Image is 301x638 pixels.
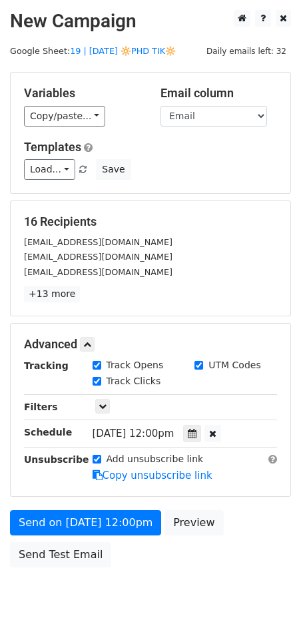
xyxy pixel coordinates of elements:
h2: New Campaign [10,10,291,33]
a: Copy unsubscribe link [93,470,212,481]
h5: 16 Recipients [24,214,277,229]
a: 19 | [DATE] 🔆PHD TIK🔆 [70,46,176,56]
strong: Tracking [24,360,69,371]
button: Save [96,159,131,180]
span: [DATE] 12:00pm [93,428,174,440]
a: Send Test Email [10,542,111,567]
a: Copy/paste... [24,106,105,127]
a: Send on [DATE] 12:00pm [10,510,161,535]
a: Daily emails left: 32 [202,46,291,56]
a: Templates [24,140,81,154]
span: Daily emails left: 32 [202,44,291,59]
small: [EMAIL_ADDRESS][DOMAIN_NAME] [24,252,172,262]
a: +13 more [24,286,80,302]
small: [EMAIL_ADDRESS][DOMAIN_NAME] [24,267,172,277]
a: Load... [24,159,75,180]
label: Add unsubscribe link [107,452,204,466]
strong: Schedule [24,427,72,438]
label: UTM Codes [208,358,260,372]
h5: Variables [24,86,141,101]
small: [EMAIL_ADDRESS][DOMAIN_NAME] [24,237,172,247]
iframe: Chat Widget [234,574,301,638]
h5: Advanced [24,337,277,352]
h5: Email column [160,86,277,101]
small: Google Sheet: [10,46,176,56]
label: Track Opens [107,358,164,372]
a: Preview [164,510,223,535]
strong: Unsubscribe [24,454,89,465]
strong: Filters [24,402,58,412]
label: Track Clicks [107,374,161,388]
